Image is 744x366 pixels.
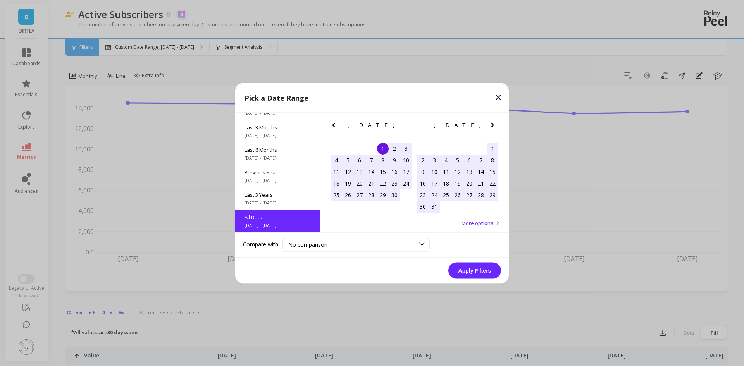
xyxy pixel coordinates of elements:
div: Choose Saturday, June 17th, 2017 [400,166,412,177]
div: Choose Monday, June 12th, 2017 [342,166,354,177]
div: Choose Wednesday, June 21st, 2017 [365,177,377,189]
div: Choose Wednesday, July 19th, 2017 [452,177,463,189]
div: Choose Thursday, July 20th, 2017 [463,177,475,189]
div: Choose Friday, July 7th, 2017 [475,154,487,166]
div: Choose Monday, July 17th, 2017 [429,177,440,189]
div: Choose Sunday, July 16th, 2017 [417,177,429,189]
div: Choose Saturday, July 1st, 2017 [487,143,498,154]
button: Previous Month [415,120,428,132]
div: Choose Monday, July 24th, 2017 [429,189,440,201]
div: Choose Monday, July 31st, 2017 [429,201,440,212]
div: Choose Saturday, July 29th, 2017 [487,189,498,201]
label: Compare with: [243,241,279,248]
span: No comparison [288,241,327,248]
div: Choose Monday, June 5th, 2017 [342,154,354,166]
div: Choose Monday, June 19th, 2017 [342,177,354,189]
div: Choose Saturday, July 15th, 2017 [487,166,498,177]
span: [DATE] - [DATE] [245,155,311,161]
div: Choose Friday, June 23rd, 2017 [389,177,400,189]
div: Choose Sunday, July 9th, 2017 [417,166,429,177]
div: Choose Thursday, June 1st, 2017 [377,143,389,154]
div: Choose Saturday, June 3rd, 2017 [400,143,412,154]
button: Apply Filters [448,262,501,278]
div: Choose Wednesday, July 26th, 2017 [452,189,463,201]
span: Last 3 Months [245,124,311,131]
span: [DATE] - [DATE] [245,110,311,116]
div: Choose Sunday, June 11th, 2017 [331,166,342,177]
button: Next Month [488,120,500,132]
span: [DATE] [434,122,482,128]
div: Choose Thursday, July 6th, 2017 [463,154,475,166]
div: Choose Friday, July 28th, 2017 [475,189,487,201]
div: Choose Saturday, June 10th, 2017 [400,154,412,166]
div: Choose Tuesday, June 27th, 2017 [354,189,365,201]
div: Choose Tuesday, July 11th, 2017 [440,166,452,177]
div: Choose Saturday, July 22nd, 2017 [487,177,498,189]
span: All Data [245,213,311,220]
span: Previous Year [245,168,311,175]
button: Previous Month [329,120,341,132]
span: [DATE] - [DATE] [245,222,311,228]
div: Choose Friday, June 9th, 2017 [389,154,400,166]
div: Choose Saturday, July 8th, 2017 [487,154,498,166]
div: Choose Thursday, June 8th, 2017 [377,154,389,166]
span: [DATE] - [DATE] [245,177,311,183]
div: month 2017-06 [331,143,412,201]
div: Choose Wednesday, June 14th, 2017 [365,166,377,177]
div: Choose Tuesday, July 18th, 2017 [440,177,452,189]
div: month 2017-07 [417,143,498,212]
div: Choose Thursday, June 29th, 2017 [377,189,389,201]
div: Choose Sunday, June 4th, 2017 [331,154,342,166]
div: Choose Friday, June 16th, 2017 [389,166,400,177]
div: Choose Tuesday, June 6th, 2017 [354,154,365,166]
button: Next Month [401,120,414,132]
div: Choose Wednesday, July 12th, 2017 [452,166,463,177]
div: Choose Wednesday, July 5th, 2017 [452,154,463,166]
div: Choose Wednesday, June 28th, 2017 [365,189,377,201]
div: Choose Thursday, June 22nd, 2017 [377,177,389,189]
span: [DATE] - [DATE] [245,132,311,138]
div: Choose Friday, July 14th, 2017 [475,166,487,177]
span: More options [462,219,493,226]
div: Choose Monday, July 3rd, 2017 [429,154,440,166]
div: Choose Thursday, July 13th, 2017 [463,166,475,177]
div: Choose Monday, July 10th, 2017 [429,166,440,177]
div: Choose Tuesday, July 4th, 2017 [440,154,452,166]
div: Choose Thursday, July 27th, 2017 [463,189,475,201]
div: Choose Monday, June 26th, 2017 [342,189,354,201]
div: Choose Sunday, July 30th, 2017 [417,201,429,212]
div: Choose Sunday, July 2nd, 2017 [417,154,429,166]
span: Last 6 Months [245,146,311,153]
span: [DATE] [347,122,396,128]
span: Last 3 Years [245,191,311,198]
div: Choose Thursday, June 15th, 2017 [377,166,389,177]
div: Choose Sunday, June 25th, 2017 [331,189,342,201]
div: Choose Friday, June 2nd, 2017 [389,143,400,154]
div: Choose Sunday, July 23rd, 2017 [417,189,429,201]
span: [DATE] - [DATE] [245,199,311,206]
div: Choose Tuesday, June 20th, 2017 [354,177,365,189]
p: Pick a Date Range [245,92,308,103]
div: Choose Sunday, June 18th, 2017 [331,177,342,189]
div: Choose Friday, June 30th, 2017 [389,189,400,201]
div: Choose Tuesday, June 13th, 2017 [354,166,365,177]
div: Choose Wednesday, June 7th, 2017 [365,154,377,166]
div: Choose Tuesday, July 25th, 2017 [440,189,452,201]
div: Choose Friday, July 21st, 2017 [475,177,487,189]
div: Choose Saturday, June 24th, 2017 [400,177,412,189]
